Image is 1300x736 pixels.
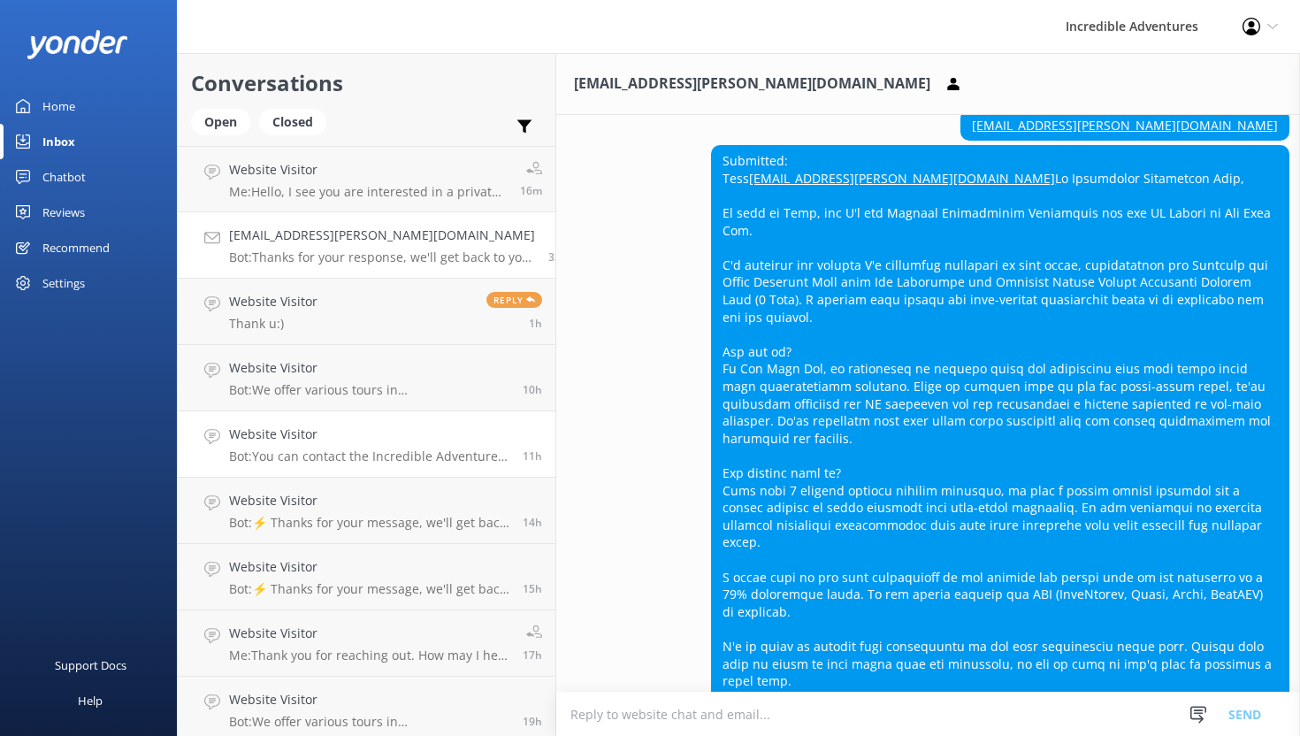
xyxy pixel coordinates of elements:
[178,212,555,279] a: [EMAIL_ADDRESS][PERSON_NAME][DOMAIN_NAME]Bot:Thanks for your response, we'll get back to you as s...
[520,183,542,198] span: Sep 30 2025 12:05pm (UTC -07:00) America/Los_Angeles
[178,544,555,610] a: Website VisitorBot:⚡ Thanks for your message, we'll get back to you as soon as we can. You're als...
[178,146,555,212] a: Website VisitorMe:Hello, I see you are interested in a private tour? Please let me know if I can ...
[523,448,542,464] span: Sep 30 2025 01:13am (UTC -07:00) America/Los_Angeles
[229,184,507,200] p: Me: Hello, I see you are interested in a private tour? Please let me know if I can help. You can ...
[229,624,509,643] h4: Website Visitor
[191,111,259,131] a: Open
[749,170,1055,187] a: [EMAIL_ADDRESS][PERSON_NAME][DOMAIN_NAME]
[229,581,509,597] p: Bot: ⚡ Thanks for your message, we'll get back to you as soon as we can. You're also welcome to k...
[972,117,1278,134] a: [EMAIL_ADDRESS][PERSON_NAME][DOMAIN_NAME]
[523,382,542,397] span: Sep 30 2025 01:29am (UTC -07:00) America/Los_Angeles
[523,648,542,663] span: Sep 29 2025 06:34pm (UTC -07:00) America/Los_Angeles
[574,73,930,96] h3: [EMAIL_ADDRESS][PERSON_NAME][DOMAIN_NAME]
[229,249,535,265] p: Bot: Thanks for your response, we'll get back to you as soon as we can during opening hours.
[229,714,509,730] p: Bot: We offer various tours in [GEOGRAPHIC_DATA]! Check out all our Yosemite Tours at [URL][DOMAI...
[486,292,542,308] span: Reply
[229,648,509,663] p: Me: Thank you for reaching out. How may I help you?
[259,109,326,135] div: Closed
[42,88,75,124] div: Home
[229,515,509,531] p: Bot: ⚡ Thanks for your message, we'll get back to you as soon as we can. You're also welcome to k...
[191,66,542,100] h2: Conversations
[42,124,75,159] div: Inbox
[42,265,85,301] div: Settings
[229,690,509,709] h4: Website Visitor
[523,515,542,530] span: Sep 29 2025 09:33pm (UTC -07:00) America/Los_Angeles
[229,448,509,464] p: Bot: You can contact the Incredible Adventures team at [PHONE_NUMBER], or by emailing [EMAIL_ADDR...
[229,382,509,398] p: Bot: We offer various tours in [GEOGRAPHIC_DATA]! Check out all our Yosemite Tours at [URL][DOMAI...
[178,345,555,411] a: Website VisitorBot:We offer various tours in [GEOGRAPHIC_DATA]! Check out all our Yosemite Tours ...
[42,195,85,230] div: Reviews
[78,683,103,718] div: Help
[523,581,542,596] span: Sep 29 2025 08:44pm (UTC -07:00) America/Los_Angeles
[42,230,110,265] div: Recommend
[229,425,509,444] h4: Website Visitor
[229,292,317,311] h4: Website Visitor
[178,411,555,478] a: Website VisitorBot:You can contact the Incredible Adventures team at [PHONE_NUMBER], or by emaili...
[178,610,555,677] a: Website VisitorMe:Thank you for reaching out. How may I help you?17h
[259,111,335,131] a: Closed
[55,648,126,683] div: Support Docs
[191,109,250,135] div: Open
[523,714,542,729] span: Sep 29 2025 05:20pm (UTC -07:00) America/Los_Angeles
[229,491,509,510] h4: Website Visitor
[229,160,507,180] h4: Website Visitor
[229,358,509,378] h4: Website Visitor
[178,279,555,345] a: Website VisitorThank u:)Reply1h
[42,159,86,195] div: Chatbot
[229,226,535,245] h4: [EMAIL_ADDRESS][PERSON_NAME][DOMAIN_NAME]
[529,316,542,331] span: Sep 30 2025 10:56am (UTC -07:00) America/Los_Angeles
[178,478,555,544] a: Website VisitorBot:⚡ Thanks for your message, we'll get back to you as soon as we can. You're als...
[548,249,570,264] span: Sep 30 2025 11:49am (UTC -07:00) America/Los_Angeles
[27,30,128,59] img: yonder-white-logo.png
[229,316,317,332] p: Thank u:)
[229,557,509,577] h4: Website Visitor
